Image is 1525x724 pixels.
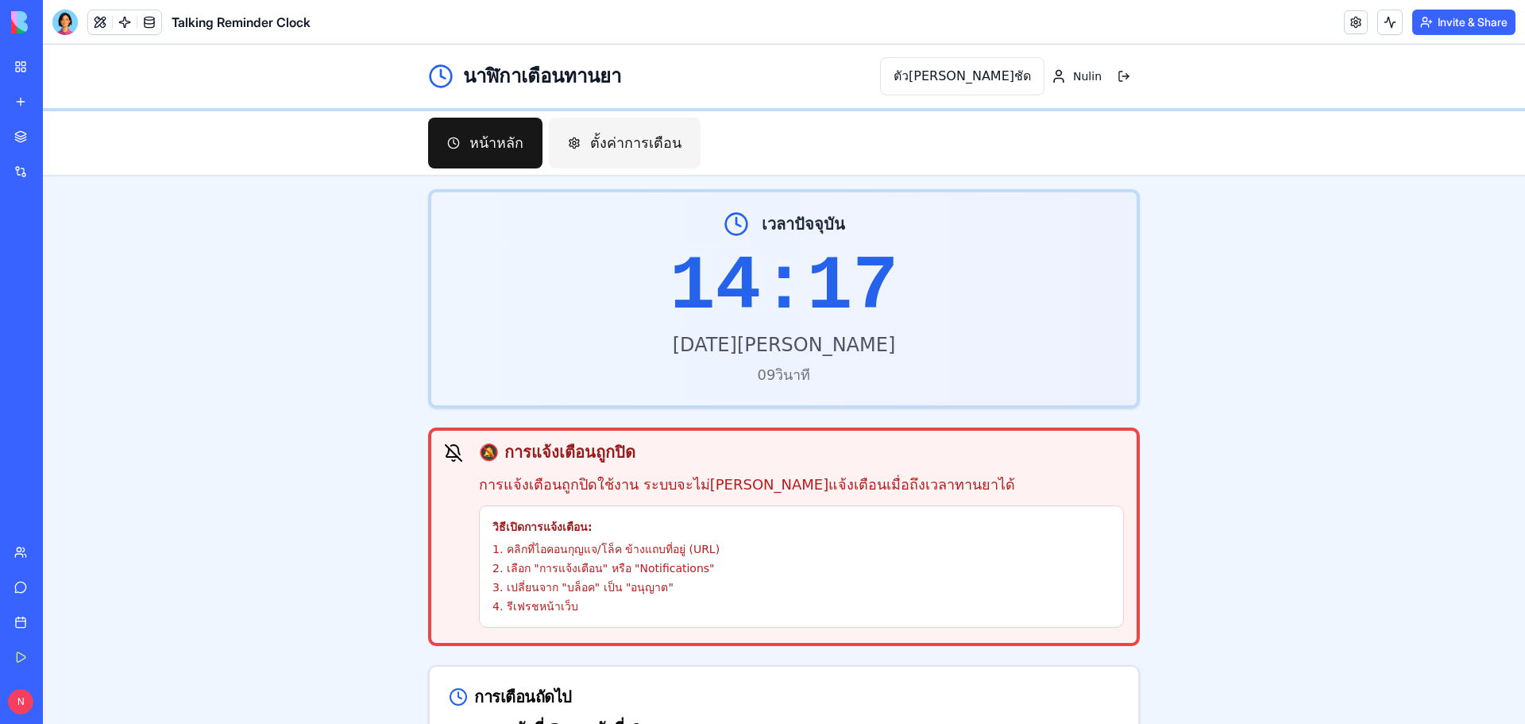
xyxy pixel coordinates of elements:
[1412,10,1515,35] button: Invite & Share
[407,319,1075,342] div: 09 วินาที
[450,474,1067,490] h4: วิธีเปิดการแจ้งเตือน:
[406,641,1076,664] div: การเตือนถัดไป
[450,497,1067,513] li: คลิกที่ไอคอนกุญแจ/โล็ค ข้างแถบที่อยู่ (URL)
[11,11,110,33] img: logo
[420,19,578,45] h1: นาฬิกาเตือนทานยา
[450,535,1067,551] li: เปลี่ยนจาก "บล็อค" เป็น "อนุญาต"
[506,73,658,124] button: ตั้งค่าการเตือน
[450,516,1067,532] li: เลือก "การแจ้งเตือน" หรือ "Notifications"
[385,73,500,124] button: หน้าหลัก
[454,673,598,695] h3: ยาตัวที่ 3 และตัวที่ 4
[8,689,33,714] span: N
[837,13,1002,51] button: ตัว[PERSON_NAME]ชัด
[1030,24,1059,40] span: Nulin
[172,13,311,32] span: Talking Reminder Clock
[450,554,1067,570] li: รีเฟรชหน้าเว็บ
[719,168,802,191] h2: เวลาปัจจุบัน
[436,397,1081,419] h3: 🔕 การแจ้งเตือนถูกปิด
[436,428,1081,451] p: การแจ้งเตือนถูกปิดใช้งาน ระบบจะไม่[PERSON_NAME]แจ้งเตือนเมื่อถึงเวลาทานยาได้
[407,288,1075,313] div: [DATE][PERSON_NAME]
[407,205,1075,281] div: 14:17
